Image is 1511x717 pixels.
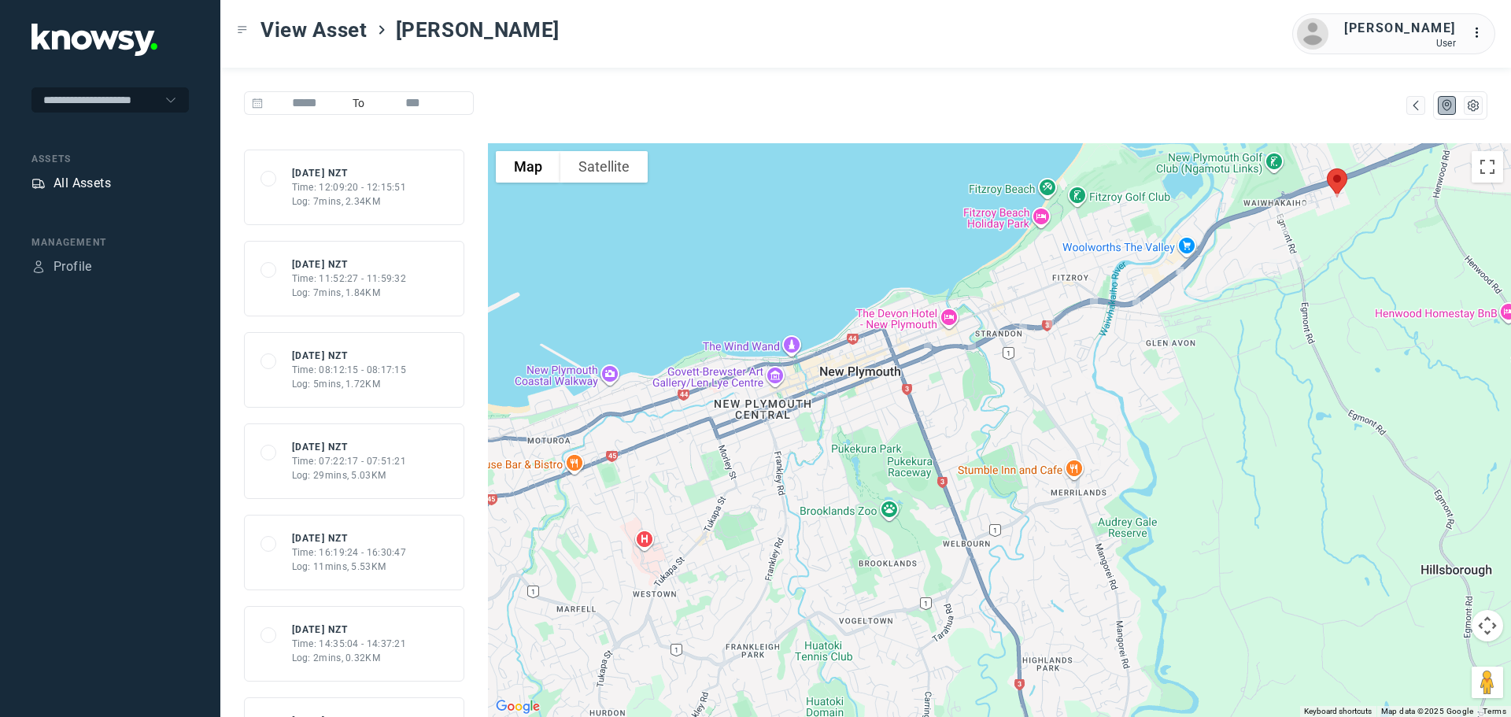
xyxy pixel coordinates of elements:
[346,91,371,115] span: To
[292,545,407,560] div: Time: 16:19:24 - 16:30:47
[1344,38,1456,49] div: User
[1466,98,1480,113] div: List
[375,24,388,36] div: >
[292,560,407,574] div: Log: 11mins, 5.53KM
[496,151,560,183] button: Show street map
[292,194,407,209] div: Log: 7mins, 2.34KM
[54,174,111,193] div: All Assets
[1304,706,1372,717] button: Keyboard shortcuts
[292,651,407,665] div: Log: 2mins, 0.32KM
[31,235,189,249] div: Management
[1440,98,1454,113] div: Map
[292,623,407,637] div: [DATE] NZT
[31,257,92,276] a: ProfileProfile
[1483,707,1506,715] a: Terms (opens in new tab)
[1472,151,1503,183] button: Toggle fullscreen view
[396,16,560,44] span: [PERSON_NAME]
[31,24,157,56] img: Application Logo
[1472,667,1503,698] button: Drag Pegman onto the map to open Street View
[292,349,407,363] div: [DATE] NZT
[292,286,407,300] div: Log: 7mins, 1.84KM
[1472,27,1488,39] tspan: ...
[292,440,407,454] div: [DATE] NZT
[1297,18,1328,50] img: avatar.png
[31,152,189,166] div: Assets
[292,257,407,272] div: [DATE] NZT
[292,377,407,391] div: Log: 5mins, 1.72KM
[492,697,544,717] img: Google
[292,637,407,651] div: Time: 14:35:04 - 14:37:21
[1344,19,1456,38] div: [PERSON_NAME]
[292,454,407,468] div: Time: 07:22:17 - 07:51:21
[560,151,648,183] button: Show satellite imagery
[292,166,407,180] div: [DATE] NZT
[260,16,368,44] span: View Asset
[54,257,92,276] div: Profile
[31,260,46,274] div: Profile
[1472,24,1491,45] div: :
[1472,610,1503,641] button: Map camera controls
[31,174,111,193] a: AssetsAll Assets
[292,272,407,286] div: Time: 11:52:27 - 11:59:32
[1381,707,1473,715] span: Map data ©2025 Google
[292,468,407,482] div: Log: 29mins, 5.03KM
[1472,24,1491,43] div: :
[31,176,46,190] div: Assets
[292,531,407,545] div: [DATE] NZT
[292,180,407,194] div: Time: 12:09:20 - 12:15:51
[1409,98,1423,113] div: Map
[237,24,248,35] div: Toggle Menu
[292,363,407,377] div: Time: 08:12:15 - 08:17:15
[492,697,544,717] a: Open this area in Google Maps (opens a new window)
